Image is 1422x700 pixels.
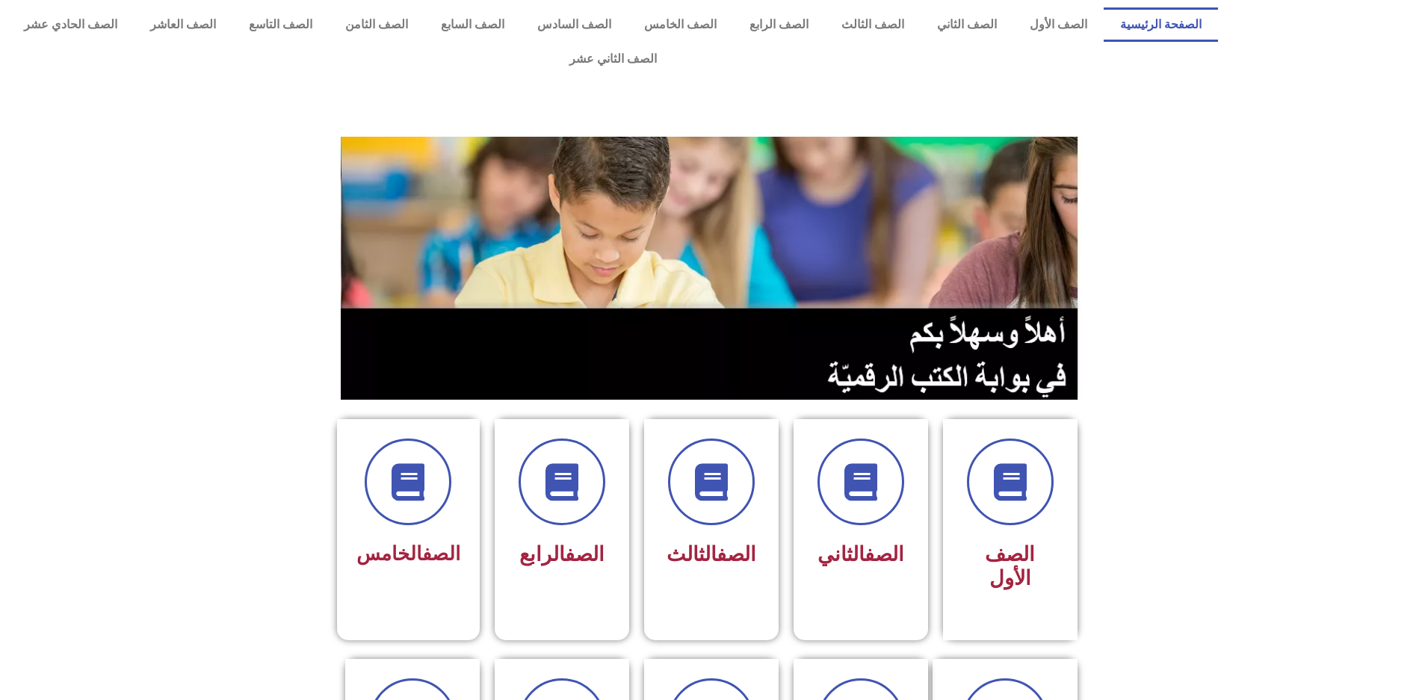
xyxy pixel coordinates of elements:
[985,542,1035,590] span: الصف الأول
[329,7,424,42] a: الصف الثامن
[733,7,825,42] a: الصف الرابع
[422,542,460,565] a: الصف
[817,542,904,566] span: الثاني
[921,7,1013,42] a: الصف الثاني
[717,542,756,566] a: الصف
[356,542,460,565] span: الخامس
[134,7,232,42] a: الصف العاشر
[865,542,904,566] a: الصف
[1104,7,1218,42] a: الصفحة الرئيسية
[424,7,521,42] a: الصف السابع
[1013,7,1104,42] a: الصف الأول
[565,542,605,566] a: الصف
[519,542,605,566] span: الرابع
[7,42,1218,76] a: الصف الثاني عشر
[667,542,756,566] span: الثالث
[825,7,921,42] a: الصف الثالث
[628,7,733,42] a: الصف الخامس
[7,7,134,42] a: الصف الحادي عشر
[232,7,329,42] a: الصف التاسع
[521,7,628,42] a: الصف السادس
